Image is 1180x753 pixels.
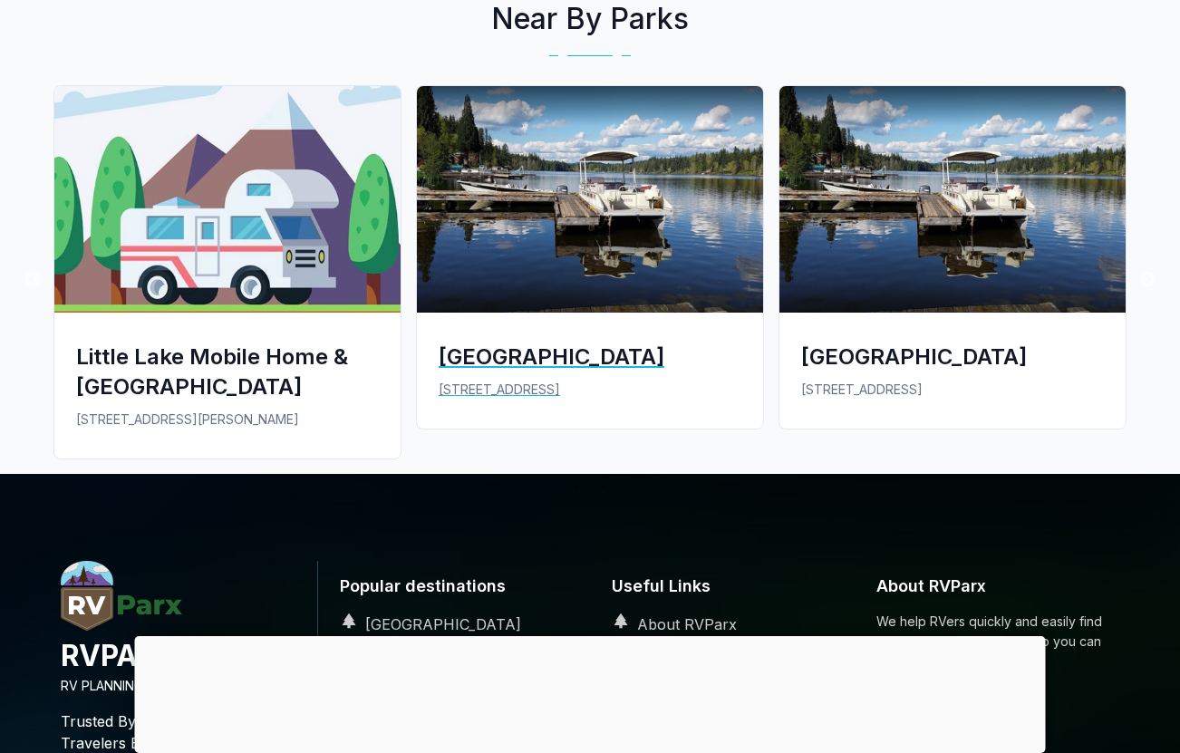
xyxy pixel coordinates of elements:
h6: Useful Links [605,561,847,613]
a: Rainbow RV Resort[GEOGRAPHIC_DATA][STREET_ADDRESS] [409,85,771,443]
img: RVParx.com [61,561,182,631]
a: Rainbow RV Resort[GEOGRAPHIC_DATA][STREET_ADDRESS] [771,85,1134,443]
div: [GEOGRAPHIC_DATA] [801,342,1104,372]
button: 2 [595,478,613,497]
a: RVParx.comRVPARXRV PLANNING AND PARKING [61,616,303,696]
p: We help RVers quickly and easily find RV Parks and RV storage, so you can focus on the adventure. [876,612,1119,671]
h4: RVPARX [61,636,303,676]
p: [STREET_ADDRESS] [439,380,741,400]
p: RV PLANNING AND PARKING [61,676,303,696]
iframe: Advertisement [135,636,1046,748]
button: 1 [567,478,585,497]
img: Rainbow RV Resort [417,86,763,313]
button: Previous [24,271,42,289]
div: [GEOGRAPHIC_DATA] [439,342,741,372]
h6: Popular destinations [333,561,575,613]
p: [STREET_ADDRESS][PERSON_NAME] [76,410,379,430]
a: About RVParx [605,615,737,633]
img: Little Lake Mobile Home & RV Park [54,86,401,313]
h6: About RVParx [876,561,1119,613]
img: Rainbow RV Resort [779,86,1126,313]
p: [STREET_ADDRESS] [801,380,1104,400]
a: [GEOGRAPHIC_DATA] [333,615,521,633]
button: Next [1138,271,1156,289]
div: Little Lake Mobile Home & [GEOGRAPHIC_DATA] [76,342,379,401]
a: Little Lake Mobile Home & RV ParkLittle Lake Mobile Home & [GEOGRAPHIC_DATA][STREET_ADDRESS][PERS... [46,85,409,473]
